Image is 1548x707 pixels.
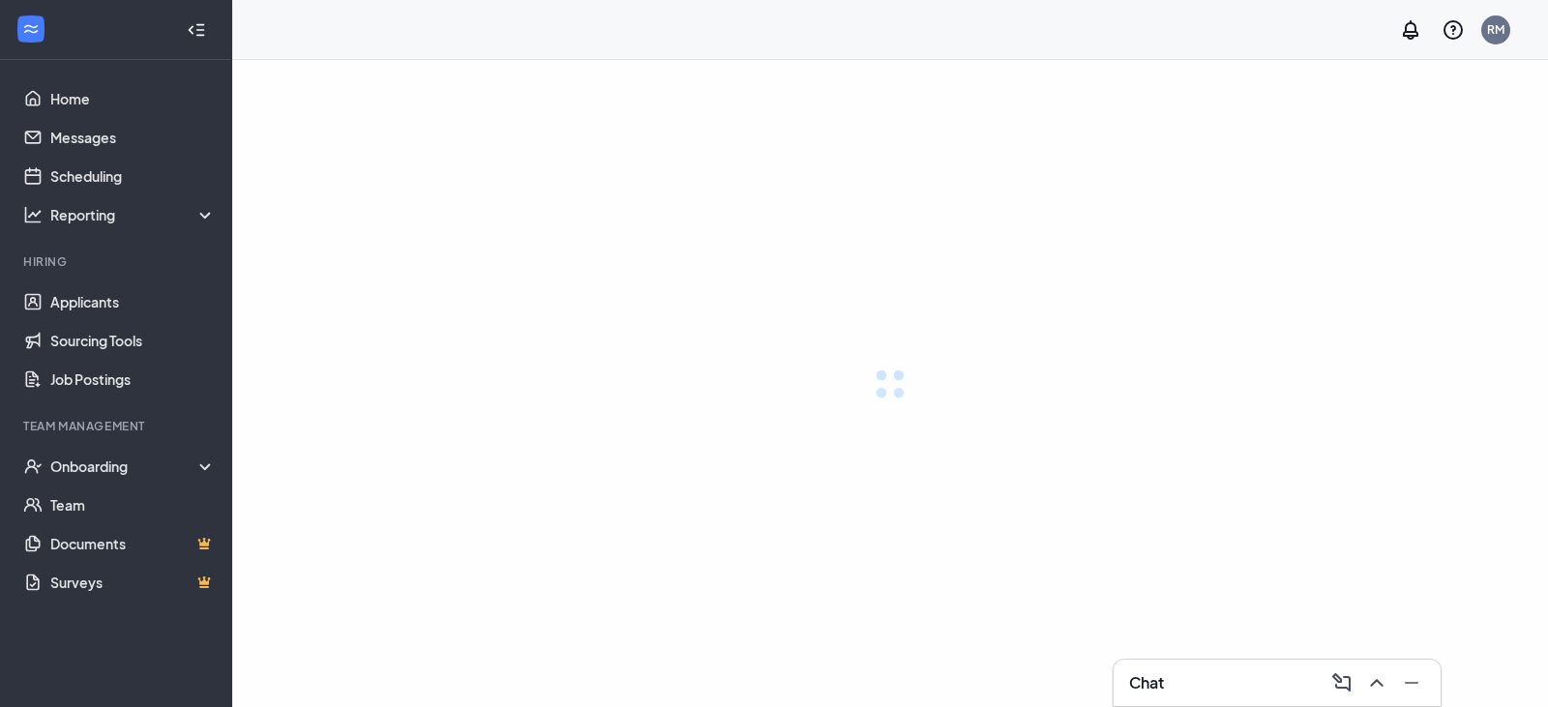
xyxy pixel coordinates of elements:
[50,360,216,398] a: Job Postings
[1365,671,1388,694] svg: ChevronUp
[1394,667,1425,698] button: Minimize
[50,157,216,195] a: Scheduling
[1399,18,1422,42] svg: Notifications
[23,457,43,476] svg: UserCheck
[1359,667,1390,698] button: ChevronUp
[1442,18,1465,42] svg: QuestionInfo
[21,19,41,39] svg: WorkstreamLogo
[1129,672,1164,693] h3: Chat
[50,79,216,118] a: Home
[50,486,216,524] a: Team
[187,20,206,40] svg: Collapse
[1400,671,1423,694] svg: Minimize
[23,418,212,434] div: Team Management
[50,321,216,360] a: Sourcing Tools
[1330,671,1354,694] svg: ComposeMessage
[23,205,43,224] svg: Analysis
[1325,667,1355,698] button: ComposeMessage
[50,457,217,476] div: Onboarding
[1487,21,1504,38] div: RM
[50,563,216,602] a: SurveysCrown
[50,118,216,157] a: Messages
[50,524,216,563] a: DocumentsCrown
[50,282,216,321] a: Applicants
[23,253,212,270] div: Hiring
[50,205,217,224] div: Reporting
